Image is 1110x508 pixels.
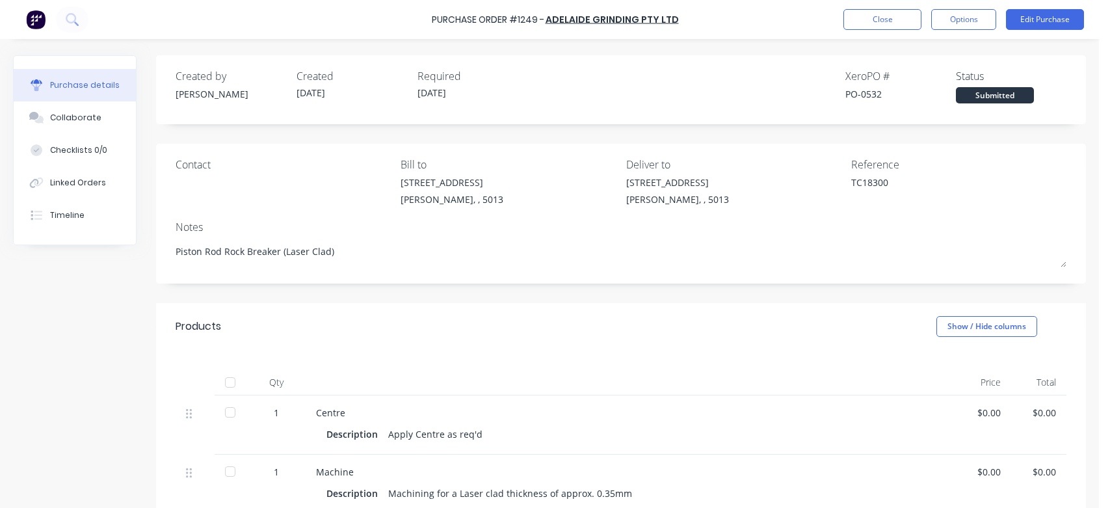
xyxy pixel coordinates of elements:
div: Reference [851,157,1066,172]
div: Qty [247,369,306,395]
div: PO-0532 [845,87,956,101]
div: Notes [176,219,1066,235]
div: [PERSON_NAME], , 5013 [401,193,503,206]
div: 1 [258,465,295,479]
textarea: TC18300 [851,176,1014,205]
div: Linked Orders [50,177,106,189]
div: Timeline [50,209,85,221]
div: Xero PO # [845,68,956,84]
div: [PERSON_NAME] [176,87,286,101]
button: Timeline [14,199,136,232]
div: Description [326,484,388,503]
div: Centre [316,406,945,420]
div: $0.00 [1022,465,1056,479]
button: Collaborate [14,101,136,134]
button: Purchase details [14,69,136,101]
button: Checklists 0/0 [14,134,136,167]
div: Purchase Order #1249 - [432,13,544,27]
div: 1 [258,406,295,420]
div: Collaborate [50,112,101,124]
div: Checklists 0/0 [50,144,107,156]
div: $0.00 [966,406,1001,420]
div: Description [326,425,388,444]
div: Price [956,369,1011,395]
div: Created [297,68,407,84]
div: Machining for a Laser clad thickness of approx. 0.35mm [388,484,632,503]
button: Options [931,9,996,30]
div: Total [1011,369,1066,395]
div: Contact [176,157,391,172]
button: Close [843,9,921,30]
div: Status [956,68,1066,84]
div: $0.00 [966,465,1001,479]
button: Edit Purchase [1006,9,1084,30]
div: $0.00 [1022,406,1056,420]
div: [STREET_ADDRESS] [626,176,729,189]
div: [PERSON_NAME], , 5013 [626,193,729,206]
button: Linked Orders [14,167,136,199]
div: Purchase details [50,79,120,91]
div: Products [176,319,221,334]
textarea: Piston Rod Rock Breaker (Laser Clad) [176,238,1066,267]
div: Bill to [401,157,616,172]
div: Deliver to [626,157,841,172]
div: Machine [316,465,945,479]
div: Created by [176,68,286,84]
div: Submitted [956,87,1034,103]
div: Required [417,68,528,84]
div: Apply Centre as req'd [388,425,482,444]
img: Factory [26,10,46,29]
a: Adelaide Grinding Pty Ltd [546,13,679,26]
button: Show / Hide columns [936,316,1037,337]
div: [STREET_ADDRESS] [401,176,503,189]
